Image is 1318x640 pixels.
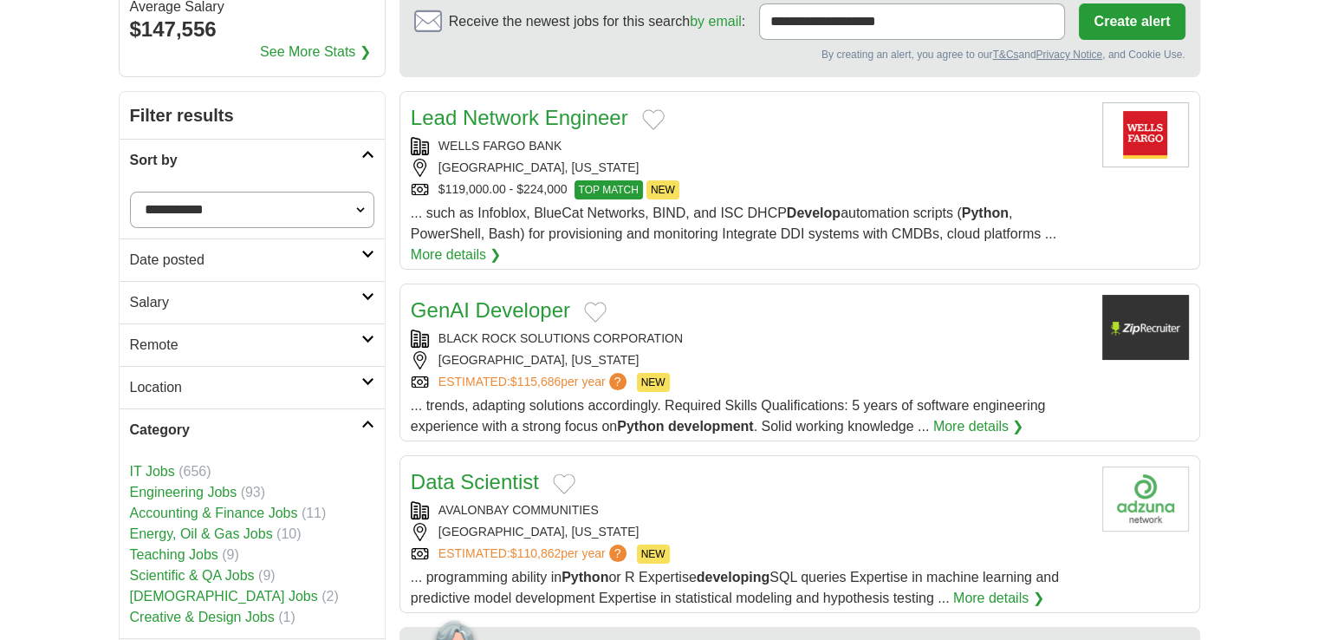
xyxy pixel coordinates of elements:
[120,366,385,408] a: Location
[260,42,371,62] a: See More Stats ❯
[276,526,301,541] span: (10)
[411,330,1088,348] div: BLACK ROCK SOLUTIONS CORPORATION
[278,610,295,624] span: (1)
[130,335,361,356] h2: Remote
[411,470,539,493] a: Data Scientist
[1079,3,1185,40] button: Create alert
[120,139,385,181] a: Sort by
[953,588,1044,609] a: More details ❯
[510,546,561,560] span: $110,862
[1036,49,1102,61] a: Privacy Notice
[258,568,276,583] span: (9)
[438,545,630,564] a: ESTIMATED:$110,862per year?
[1102,102,1189,167] img: Wells Fargo logo
[130,485,237,500] a: Engineering Jobs
[222,547,239,562] span: (9)
[130,568,255,583] a: Scientific & QA Jobs
[241,485,265,500] span: (93)
[130,420,361,441] h2: Category
[130,526,273,541] a: Energy, Oil & Gas Jobs
[411,351,1088,369] div: [GEOGRAPHIC_DATA], [US_STATE]
[411,159,1088,177] div: [GEOGRAPHIC_DATA], [US_STATE]
[609,545,627,562] span: ?
[411,106,628,129] a: Lead Network Engineer
[553,473,575,494] button: Add to favorite jobs
[697,570,769,584] strong: developing
[668,419,754,434] strong: development
[510,375,561,389] span: $115,686
[130,610,275,624] a: Creative & Design Jobs
[933,416,1024,437] a: More details ❯
[120,281,385,323] a: Salary
[130,589,318,604] a: [DEMOGRAPHIC_DATA] Jobs
[130,506,298,520] a: Accounting & Finance Jobs
[992,49,1018,61] a: T&Cs
[962,206,1009,220] strong: Python
[438,503,599,517] a: AVALONBAY COMMUNITIES
[617,419,664,434] strong: Python
[642,109,665,130] button: Add to favorite jobs
[120,323,385,366] a: Remote
[130,292,361,313] h2: Salary
[120,238,385,281] a: Date posted
[321,589,339,604] span: (2)
[411,180,1088,199] div: $119,000.00 - $224,000
[584,302,607,323] button: Add to favorite jobs
[411,245,502,265] a: More details ❯
[130,150,361,171] h2: Sort by
[646,180,679,199] span: NEW
[411,206,1056,241] span: ... such as Infoblox, BlueCat Networks, BIND, and ISC DHCP automation scripts ( , PowerShell, Bas...
[130,250,361,271] h2: Date posted
[575,180,643,199] span: TOP MATCH
[302,506,326,520] span: (11)
[637,545,670,564] span: NEW
[411,523,1088,541] div: [GEOGRAPHIC_DATA], [US_STATE]
[1102,467,1189,532] img: Avalonbay Communities logo
[411,298,570,322] a: GenAI Developer
[637,373,670,392] span: NEW
[438,373,630,392] a: ESTIMATED:$115,686per year?
[1102,295,1189,360] img: Company logo
[130,14,374,45] div: $147,556
[130,547,218,562] a: Teaching Jobs
[130,377,361,398] h2: Location
[449,11,745,32] span: Receive the newest jobs for this search :
[562,570,608,584] strong: Python
[179,464,211,479] span: (656)
[787,206,841,220] strong: Develop
[690,14,742,29] a: by email
[609,373,627,390] span: ?
[414,47,1185,62] div: By creating an alert, you agree to our and , and Cookie Use.
[130,464,175,479] a: IT Jobs
[411,398,1046,434] span: ... trends, adapting solutions accordingly. Required Skills Qualifications: 5 years of software e...
[438,139,562,153] a: WELLS FARGO BANK
[411,570,1059,605] span: ... programming ability in or R Expertise SQL queries Expertise in machine learning and predictiv...
[120,408,385,451] a: Category
[120,92,385,139] h2: Filter results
